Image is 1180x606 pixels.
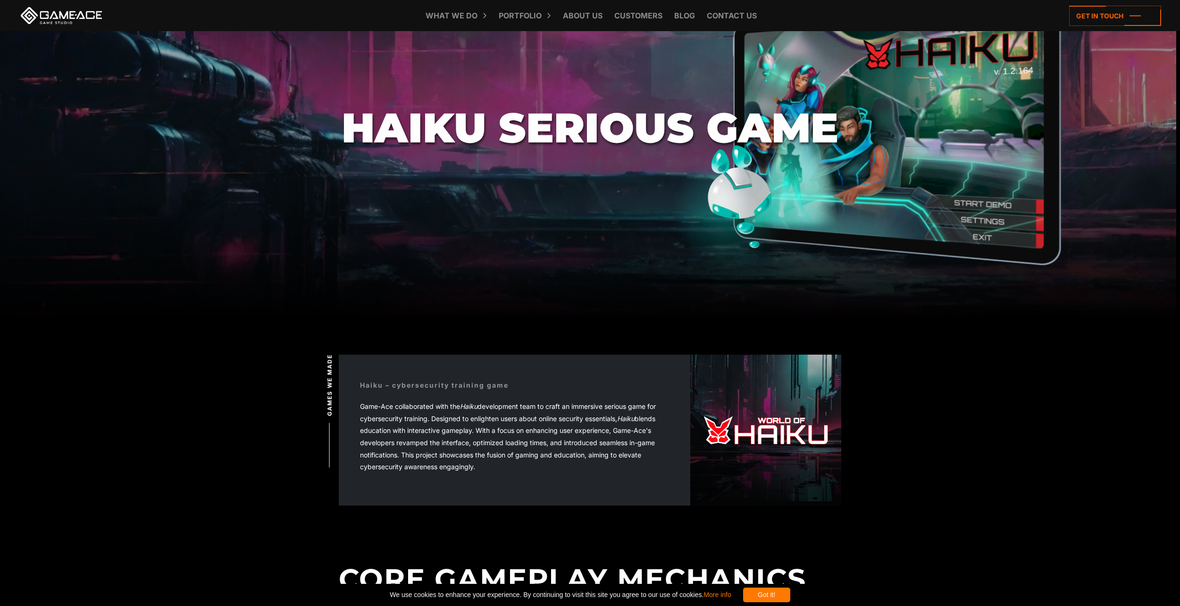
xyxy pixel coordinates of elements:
span: We use cookies to enhance your experience. By continuing to visit this site you agree to our use ... [390,588,731,602]
span: Game-Ace collaborated with the development team to craft an immersive serious game for cybersecur... [360,402,656,471]
h1: Haiku Serious Game [342,105,838,150]
div: Got it! [743,588,790,602]
a: More info [703,591,731,598]
img: Haiku game portfolio logo [690,355,841,506]
em: Haiku [460,402,477,410]
a: Get in touch [1069,6,1161,26]
em: Haiku [617,415,635,423]
div: Haiku – cybersecurity training game [360,380,509,390]
span: Games we made [326,354,334,415]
